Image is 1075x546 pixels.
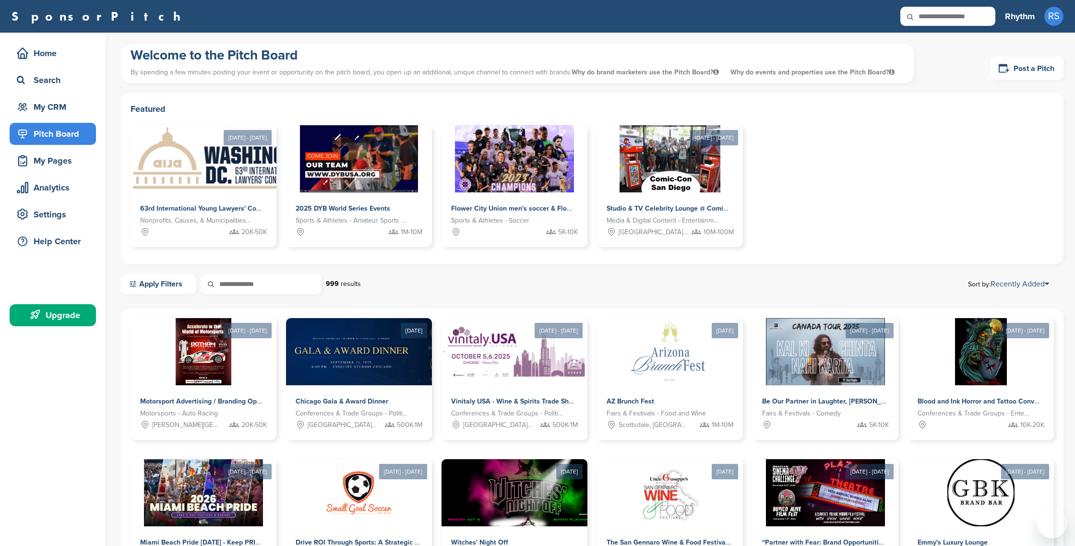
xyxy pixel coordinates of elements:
[14,125,96,142] div: Pitch Board
[140,397,285,405] span: Motorsport Advertising / Branding Opportunity
[131,303,276,440] a: [DATE] - [DATE] Sponsorpitch & Motorsport Advertising / Branding Opportunity Motorsports - Auto R...
[152,420,223,430] span: [PERSON_NAME][GEOGRAPHIC_DATA][PERSON_NAME], [GEOGRAPHIC_DATA], [GEOGRAPHIC_DATA], [GEOGRAPHIC_DA...
[131,64,904,81] p: By spending a few minutes posting your event or opportunity on the pitch board, you open up an ad...
[326,280,339,288] strong: 999
[14,152,96,169] div: My Pages
[121,274,196,294] a: Apply Filters
[1005,10,1035,23] h3: Rhythm
[918,408,1030,419] span: Conferences & Trade Groups - Entertainment
[712,464,738,479] div: [DATE]
[1001,323,1049,338] div: [DATE] - [DATE]
[869,420,889,430] span: 5K-10K
[144,459,263,526] img: Sponsorpitch &
[325,459,393,526] img: Sponsorpitch &
[140,408,218,419] span: Motorsports - Auto Racing
[10,203,96,226] a: Settings
[300,125,418,192] img: Sponsorpitch &
[401,227,422,237] span: 1M-10M
[442,318,591,385] img: Sponsorpitch &
[14,45,96,62] div: Home
[1020,420,1044,430] span: 10K-20K
[131,102,1054,116] h2: Featured
[846,464,894,479] div: [DATE] - [DATE]
[991,57,1063,80] a: Post a Pitch
[955,318,1007,385] img: Sponsorpitch &
[131,110,276,247] a: [DATE] - [DATE] Sponsorpitch & 63rd International Young Lawyers' Congress Nonprofits, Causes, & M...
[451,408,563,419] span: Conferences & Trade Groups - Politics
[379,464,427,479] div: [DATE] - [DATE]
[296,204,390,213] span: 2025 DYB World Series Events
[10,177,96,199] a: Analytics
[10,96,96,118] a: My CRM
[140,215,252,226] span: Nonprofits, Causes, & Municipalities - Professional Development
[607,397,654,405] span: AZ Brunch Fest
[597,303,743,440] a: [DATE] Sponsorpitch & AZ Brunch Fest Fairs & Festivals - Food and Wine Scottsdale, [GEOGRAPHIC_DA...
[286,318,516,385] img: Sponsorpitch &
[10,42,96,64] a: Home
[14,206,96,223] div: Settings
[10,123,96,145] a: Pitch Board
[947,459,1015,526] img: Sponsorpitch &
[286,125,432,247] a: Sponsorpitch & 2025 DYB World Series Events Sports & Athletes - Amateur Sports Leagues 1M-10M
[603,318,737,385] img: Sponsorpitch &
[140,204,277,213] span: 63rd International Young Lawyers' Congress
[730,68,895,76] span: Why do events and properties use the Pitch Board?
[633,459,708,526] img: Sponsorpitch &
[451,204,660,213] span: Flower City Union men's soccer & Flower City 1872 women's soccer
[712,323,738,338] div: [DATE]
[308,420,378,430] span: [GEOGRAPHIC_DATA], [GEOGRAPHIC_DATA]
[619,227,689,237] span: [GEOGRAPHIC_DATA], [GEOGRAPHIC_DATA]
[451,215,529,226] span: Sports & Athletes - Soccer
[607,408,706,419] span: Fairs & Festivals - Food and Wine
[463,420,534,430] span: [GEOGRAPHIC_DATA], [GEOGRAPHIC_DATA]
[224,464,272,479] div: [DATE] - [DATE]
[455,125,574,192] img: Sponsorpitch &
[442,459,618,526] img: Sponsorpitch &
[131,47,904,64] h1: Welcome to the Pitch Board
[14,307,96,324] div: Upgrade
[620,125,720,192] img: Sponsorpitch &
[752,303,898,440] a: [DATE] - [DATE] Sponsorpitch & Be Our Partner in Laughter, [PERSON_NAME] (Canada Tour 2025) Fairs...
[1037,508,1067,538] iframe: Button to launch messaging window
[397,420,422,430] span: 500K-1M
[176,318,231,385] img: Sponsorpitch &
[597,110,743,247] a: [DATE] - [DATE] Sponsorpitch & Studio & TV Celebrity Lounge @ Comic-Con [GEOGRAPHIC_DATA]. Over 3...
[296,397,388,405] span: Chicago Gala & Award Dinner
[762,397,966,405] span: Be Our Partner in Laughter, [PERSON_NAME] (Canada Tour 2025)
[10,69,96,91] a: Search
[607,215,719,226] span: Media & Digital Content - Entertainment
[286,303,432,440] a: [DATE] Sponsorpitch & Chicago Gala & Award Dinner Conferences & Trade Groups - Politics [GEOGRAPH...
[401,323,427,338] div: [DATE]
[690,130,738,145] div: [DATE] - [DATE]
[442,125,587,247] a: Sponsorpitch & Flower City Union men's soccer & Flower City 1872 women's soccer Sports & Athletes...
[241,227,267,237] span: 20K-50K
[12,10,187,23] a: SponsorPitch
[451,397,578,405] span: Vinitaly USA - Wine & Spirits Trade Show
[1005,6,1035,27] a: Rhythm
[296,408,408,419] span: Conferences & Trade Groups - Politics
[712,420,733,430] span: 1M-10M
[131,125,321,192] img: Sponsorpitch &
[762,408,841,419] span: Fairs & Festivals - Comedy
[908,303,1054,440] a: [DATE] - [DATE] Sponsorpitch & Blood and Ink Horror and Tattoo Convention of [GEOGRAPHIC_DATA] Fa...
[10,304,96,326] a: Upgrade
[766,318,885,385] img: Sponsorpitch &
[341,280,361,288] span: results
[558,227,578,237] span: 5K-10K
[1044,7,1063,26] span: RS
[846,323,894,338] div: [DATE] - [DATE]
[10,150,96,172] a: My Pages
[14,98,96,116] div: My CRM
[14,179,96,196] div: Analytics
[296,215,408,226] span: Sports & Athletes - Amateur Sports Leagues
[224,130,272,145] div: [DATE] - [DATE]
[556,464,583,479] div: [DATE]
[14,233,96,250] div: Help Center
[442,303,587,440] a: [DATE] - [DATE] Sponsorpitch & Vinitaly USA - Wine & Spirits Trade Show Conferences & Trade Group...
[224,323,272,338] div: [DATE] - [DATE]
[991,279,1049,289] a: Recently Added
[14,71,96,89] div: Search
[535,323,583,338] div: [DATE] - [DATE]
[552,420,578,430] span: 500K-1M
[572,68,721,76] span: Why do brand marketers use the Pitch Board?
